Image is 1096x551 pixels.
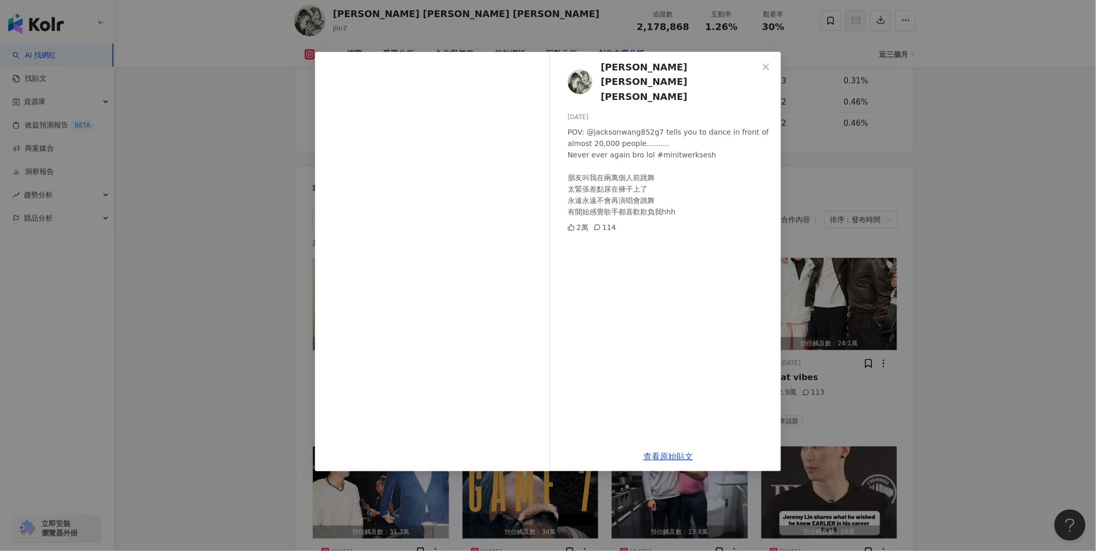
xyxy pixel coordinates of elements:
a: KOL Avatar[PERSON_NAME] [PERSON_NAME] [PERSON_NAME] [568,60,758,104]
img: KOL Avatar [568,69,593,94]
a: 查看原始貼文 [643,452,693,461]
button: Close [756,56,776,77]
div: POV: @jacksonwang852g7 tells you to dance in front of almost 20,000 people.......... Never ever a... [568,126,773,218]
span: [PERSON_NAME] [PERSON_NAME] [PERSON_NAME] [601,60,758,104]
span: close [762,63,770,71]
div: [DATE] [568,112,773,122]
div: 114 [594,222,616,233]
div: 2萬 [568,222,588,233]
